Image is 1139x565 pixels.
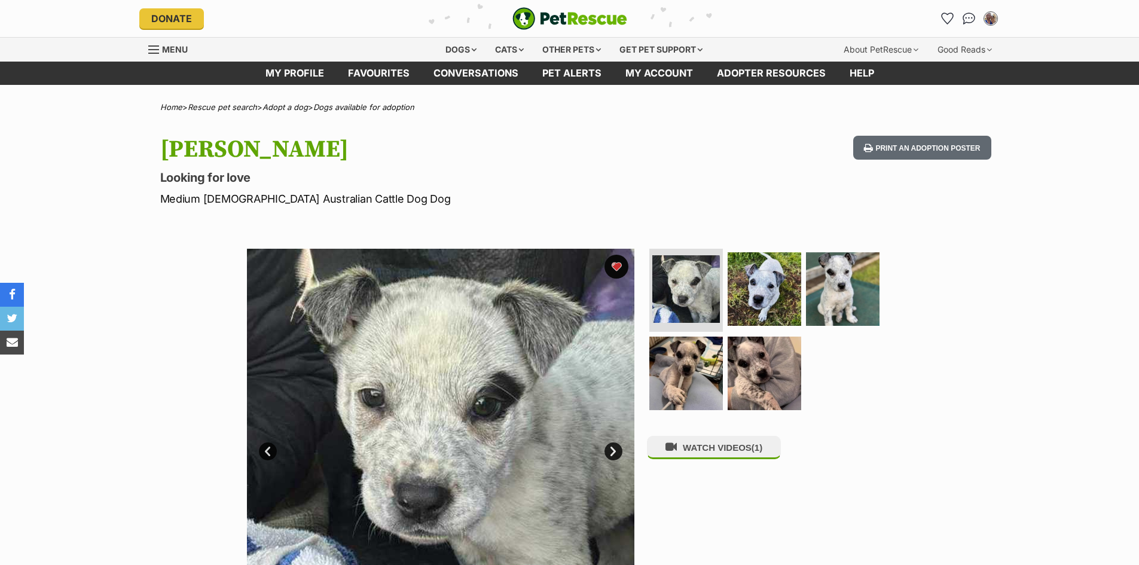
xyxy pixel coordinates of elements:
img: Photo of Winston [649,337,723,410]
h1: [PERSON_NAME] [160,136,666,163]
a: Rescue pet search [188,102,257,112]
button: WATCH VIDEOS(1) [647,436,781,459]
img: Photo of Winston [728,337,801,410]
img: logo-e224e6f780fb5917bec1dbf3a21bbac754714ae5b6737aabdf751b685950b380.svg [512,7,627,30]
p: Looking for love [160,169,666,186]
div: Other pets [534,38,609,62]
a: Menu [148,38,196,59]
button: favourite [604,255,628,279]
a: Prev [259,442,277,460]
button: My account [981,9,1000,28]
img: chat-41dd97257d64d25036548639549fe6c8038ab92f7586957e7f3b1b290dea8141.svg [963,13,975,25]
a: My profile [254,62,336,85]
span: (1) [752,442,762,453]
button: Print an adoption poster [853,136,991,160]
a: Adopter resources [705,62,838,85]
img: Photo of Winston [806,252,880,326]
div: Get pet support [611,38,711,62]
div: Cats [487,38,532,62]
a: My account [613,62,705,85]
ul: Account quick links [938,9,1000,28]
a: Favourites [336,62,422,85]
a: Favourites [938,9,957,28]
a: Pet alerts [530,62,613,85]
a: Next [604,442,622,460]
a: PetRescue [512,7,627,30]
a: Home [160,102,182,112]
p: Medium [DEMOGRAPHIC_DATA] Australian Cattle Dog Dog [160,191,666,207]
a: Donate [139,8,204,29]
div: > > > [130,103,1009,112]
a: Adopt a dog [262,102,308,112]
a: conversations [422,62,530,85]
a: Dogs available for adoption [313,102,414,112]
a: Help [838,62,886,85]
a: Conversations [960,9,979,28]
img: Photo of Winston [728,252,801,326]
div: Good Reads [929,38,1000,62]
img: Photo of Winston [652,255,720,323]
div: About PetRescue [835,38,927,62]
img: Marcas McBride profile pic [985,13,997,25]
span: Menu [162,44,188,54]
div: Dogs [437,38,485,62]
